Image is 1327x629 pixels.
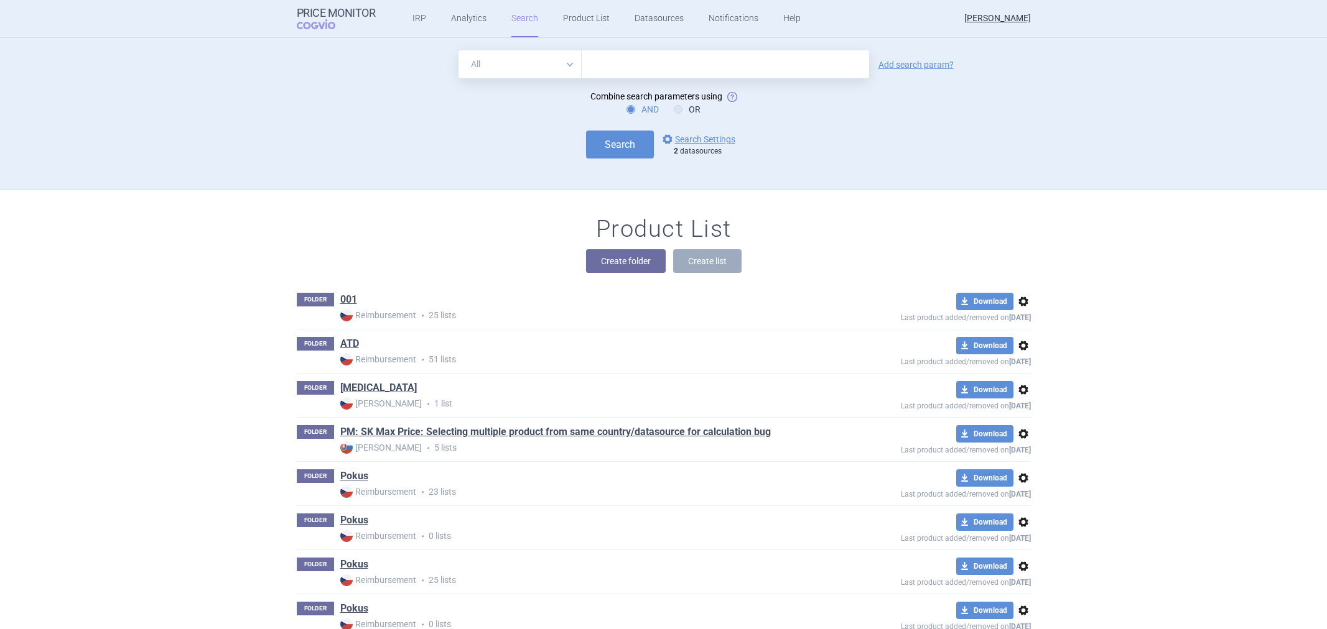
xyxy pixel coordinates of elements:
[340,441,353,454] img: SK
[340,441,422,454] strong: [PERSON_NAME]
[674,147,742,157] div: datasources
[340,530,416,542] strong: Reimbursement
[340,425,771,441] h1: PM: SK Max Price: Selecting multiple product from same country/datasource for calculation bug
[340,397,422,410] strong: [PERSON_NAME]
[811,443,1031,454] p: Last product added/removed on
[422,398,434,410] i: •
[586,131,654,158] button: Search
[1009,578,1031,587] strong: [DATE]
[674,103,701,116] label: OR
[340,513,368,527] a: Pokus
[340,485,416,498] strong: Reimbursement
[340,530,353,542] img: CZ
[673,249,742,273] button: Create list
[297,558,334,571] p: FOLDER
[811,487,1031,498] p: Last product added/removed on
[340,574,811,587] p: 25 lists
[811,398,1031,410] p: Last product added/removed on
[340,441,811,454] p: 5 lists
[811,310,1031,322] p: Last product added/removed on
[297,381,334,395] p: FOLDER
[340,397,811,410] p: 1 list
[416,574,429,587] i: •
[416,354,429,366] i: •
[340,558,368,574] h1: Pokus
[811,354,1031,366] p: Last product added/removed on
[596,215,732,244] h1: Product List
[340,469,368,483] a: Pokus
[340,293,357,309] h1: 001
[297,602,334,615] p: FOLDER
[1009,357,1031,366] strong: [DATE]
[297,469,334,483] p: FOLDER
[956,602,1013,619] button: Download
[340,425,771,439] a: PM: SK Max Price: Selecting multiple product from same country/datasource for calculation bug
[416,310,429,322] i: •
[297,19,353,29] span: COGVIO
[422,442,434,454] i: •
[956,293,1013,310] button: Download
[340,485,811,498] p: 23 lists
[660,132,735,147] a: Search Settings
[297,293,334,306] p: FOLDER
[626,103,659,116] label: AND
[586,249,666,273] button: Create folder
[340,353,416,365] strong: Reimbursement
[340,558,368,571] a: Pokus
[340,309,353,321] img: CZ
[340,530,811,543] p: 0 lists
[340,574,353,586] img: CZ
[340,309,811,322] p: 25 lists
[956,469,1013,487] button: Download
[1009,402,1031,410] strong: [DATE]
[340,381,417,395] a: [MEDICAL_DATA]
[674,147,678,155] strong: 2
[340,485,353,498] img: CZ
[340,513,368,530] h1: Pokus
[340,397,353,410] img: CZ
[956,381,1013,398] button: Download
[956,513,1013,531] button: Download
[956,337,1013,354] button: Download
[416,530,429,543] i: •
[590,91,722,101] span: Combine search parameters using
[340,602,368,615] a: Pokus
[1009,490,1031,498] strong: [DATE]
[340,353,353,365] img: CZ
[340,337,359,353] h1: ATD
[340,353,811,366] p: 51 lists
[340,309,416,321] strong: Reimbursement
[340,293,357,306] a: 001
[297,7,376,19] strong: Price Monitor
[811,531,1031,543] p: Last product added/removed on
[340,337,359,351] a: ATD
[811,575,1031,587] p: Last product added/removed on
[1009,313,1031,322] strong: [DATE]
[340,381,417,397] h1: Humira
[956,425,1013,443] button: Download
[340,469,368,485] h1: Pokus
[297,425,334,439] p: FOLDER
[297,7,376,30] a: Price MonitorCOGVIO
[956,558,1013,575] button: Download
[297,513,334,527] p: FOLDER
[297,337,334,351] p: FOLDER
[1009,534,1031,543] strong: [DATE]
[416,486,429,498] i: •
[340,602,368,618] h1: Pokus
[1009,446,1031,454] strong: [DATE]
[878,60,954,69] a: Add search param?
[340,574,416,586] strong: Reimbursement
